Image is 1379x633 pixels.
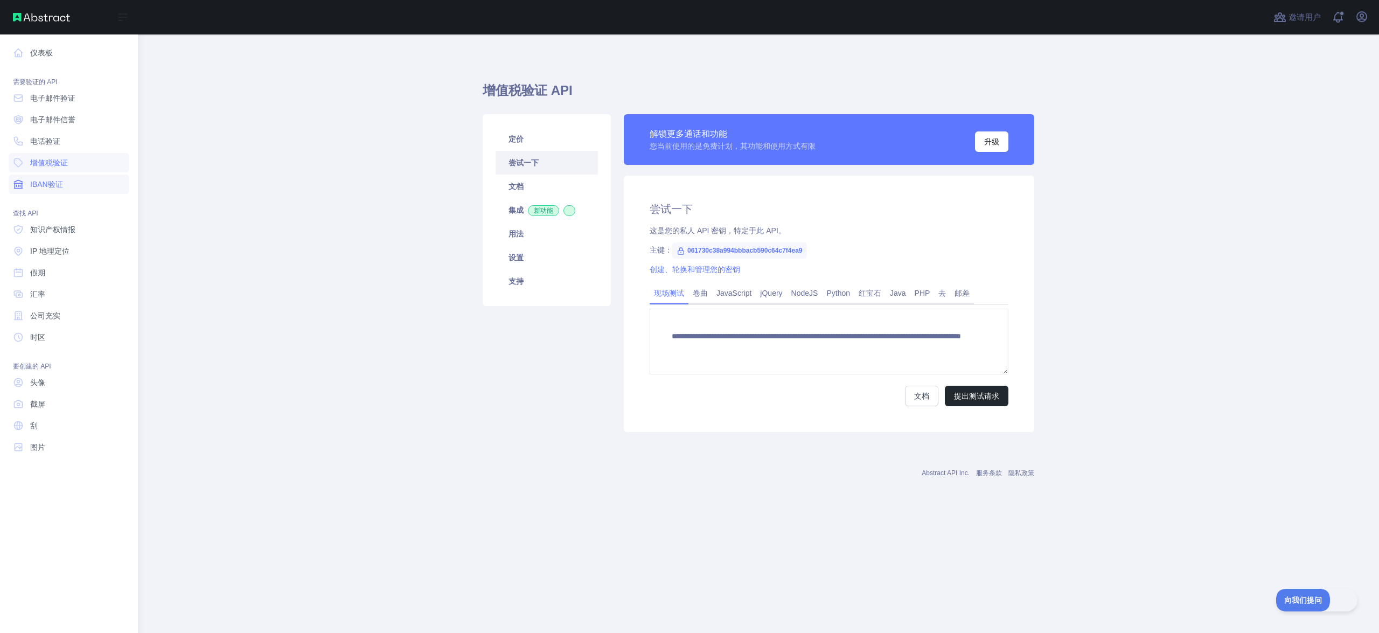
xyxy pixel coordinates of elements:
[509,277,524,286] font: 支持
[687,247,803,254] font: 061730c38a994bbbacb590c64c7f4ea9
[650,246,672,254] font: 主键：
[975,131,1008,152] button: 升级
[509,206,524,214] font: 集成
[30,421,38,430] font: 刮
[496,246,598,269] a: 设置
[1271,9,1323,26] button: 邀请用户
[30,400,45,408] font: 截屏
[30,268,45,277] font: 假期
[890,289,906,297] font: Java
[791,289,818,297] font: NodeJS
[30,311,60,320] font: 公司充实
[9,284,129,304] a: 汇率
[905,386,938,406] a: 文档
[509,182,524,191] font: 文档
[30,94,75,102] font: 电子邮件验证
[9,131,129,151] a: 电话验证
[984,137,999,146] font: 升级
[30,378,45,387] font: 头像
[9,306,129,325] a: 公司充实
[760,289,782,297] font: jQuery
[30,48,53,57] font: 仪表板
[13,78,58,86] font: 需要验证的 API
[915,289,930,297] font: PHP
[693,289,708,297] font: 卷曲
[9,394,129,414] a: 截屏
[534,207,553,214] font: 新功能
[954,392,999,400] font: 提出测试请求
[496,198,598,222] a: 集成新功能
[976,469,1002,477] a: 服务条款
[30,443,45,451] font: 图片
[30,180,63,189] font: IBAN验证
[650,142,816,150] font: 您当前使用的是免费计划，其功能和使用方式有限
[496,127,598,151] a: 定价
[9,263,129,282] a: 假期
[922,469,970,477] a: Abstract API Inc.
[826,289,850,297] font: Python
[9,153,129,172] a: 增值税验证
[654,289,684,297] font: 现场测试
[30,333,45,342] font: 时区
[9,416,129,435] a: 刮
[9,175,129,194] a: IBAN验证
[9,373,129,392] a: 头像
[30,137,60,145] font: 电话验证
[716,289,751,297] font: JavaScript
[1008,469,1034,477] a: 隐私政策
[9,437,129,457] a: 图片
[30,225,75,234] font: 知识产权情报
[9,241,129,261] a: IP 地理定位
[945,386,1008,406] button: 提出测试请求
[9,328,129,347] a: 时区
[496,222,598,246] a: 用法
[30,115,75,124] font: 电子邮件信誉
[9,110,129,129] a: 电子邮件信誉
[496,269,598,293] a: 支持
[9,220,129,239] a: 知识产权情报
[30,290,45,298] font: 汇率
[496,151,598,175] a: 尝试一下
[650,226,786,235] font: 这是您的私人 API 密钥，特定于此 API。
[955,289,970,297] font: 邮差
[13,210,38,217] font: 查找 API
[859,289,881,297] font: 红宝石
[914,392,929,400] font: 文档
[9,88,129,108] a: 电子邮件验证
[509,158,539,167] font: 尝试一下
[13,13,70,22] img: 抽象 API
[509,229,524,238] font: 用法
[650,129,727,138] font: 解锁更多通话和功能
[30,247,69,255] font: IP 地理定位
[938,289,946,297] font: 去
[1276,589,1357,611] iframe: 切换客户支持
[509,135,524,143] font: 定价
[1289,12,1321,22] font: 邀请用户
[483,83,573,98] font: 增值税验证 API
[650,203,693,215] font: 尝试一下
[13,363,51,370] font: 要创建的 API
[650,265,740,274] a: 创建、轮换和管理您的密钥
[496,175,598,198] a: 文档
[30,158,68,167] font: 增值税验证
[509,253,524,262] font: 设置
[9,43,129,62] a: 仪表板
